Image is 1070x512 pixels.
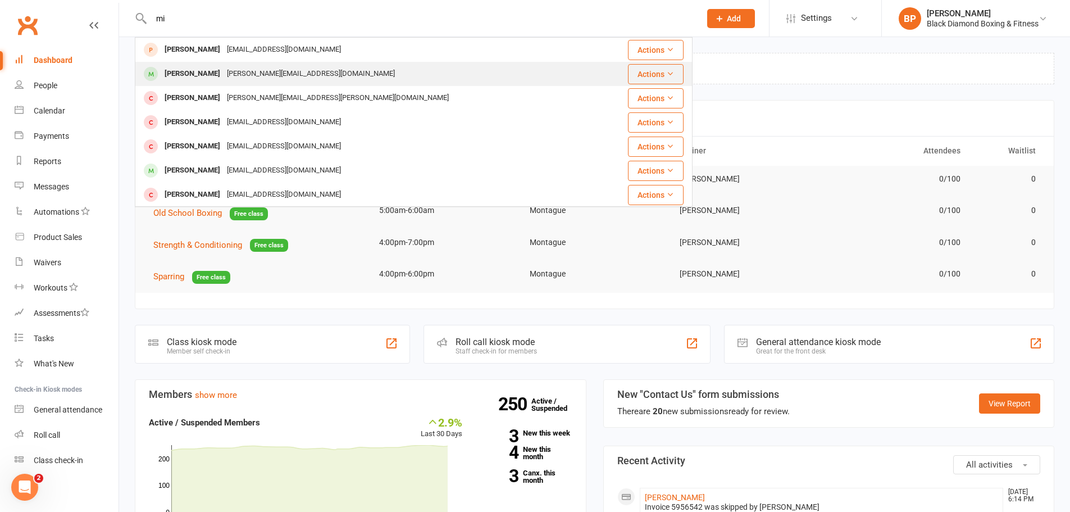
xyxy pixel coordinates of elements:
[15,174,119,200] a: Messages
[456,347,537,355] div: Staff check-in for members
[369,197,520,224] td: 5:00am-6:00am
[34,233,82,242] div: Product Sales
[456,337,537,347] div: Roll call kiosk mode
[756,337,881,347] div: General attendance kiosk mode
[15,98,119,124] a: Calendar
[15,351,119,377] a: What's New
[15,397,119,423] a: General attendance kiosk mode
[161,138,224,155] div: [PERSON_NAME]
[148,11,693,26] input: Search...
[971,137,1046,165] th: Waitlist
[670,137,820,165] th: Trainer
[520,229,670,256] td: Montague
[192,271,230,284] span: Free class
[421,416,462,428] div: 2.9%
[927,8,1039,19] div: [PERSON_NAME]
[927,19,1039,29] div: Black Diamond Boxing & Fitness
[645,493,705,502] a: [PERSON_NAME]
[628,185,684,205] button: Actions
[15,73,119,98] a: People
[820,166,971,192] td: 0/100
[670,197,820,224] td: [PERSON_NAME]
[421,416,462,440] div: Last 30 Days
[15,225,119,250] a: Product Sales
[149,389,572,400] h3: Members
[15,275,119,301] a: Workouts
[369,261,520,287] td: 4:00pm-6:00pm
[820,137,971,165] th: Attendees
[153,206,268,220] button: Old School BoxingFree class
[153,270,230,284] button: SparringFree class
[34,474,43,483] span: 2
[34,431,60,439] div: Roll call
[224,42,344,58] div: [EMAIL_ADDRESS][DOMAIN_NAME]
[1003,488,1040,503] time: [DATE] 6:14 PM
[167,337,236,347] div: Class kiosk mode
[161,114,224,130] div: [PERSON_NAME]
[628,40,684,60] button: Actions
[628,88,684,108] button: Actions
[15,200,119,225] a: Automations
[15,448,119,473] a: Class kiosk mode
[670,166,820,192] td: [PERSON_NAME]
[34,334,54,343] div: Tasks
[820,261,971,287] td: 0/100
[224,66,398,82] div: [PERSON_NAME][EMAIL_ADDRESS][DOMAIN_NAME]
[953,455,1040,474] button: All activities
[479,469,572,484] a: 3Canx. this month
[34,182,69,191] div: Messages
[15,250,119,275] a: Waivers
[628,112,684,133] button: Actions
[971,197,1046,224] td: 0
[11,474,38,501] iframe: Intercom live chat
[167,347,236,355] div: Member self check-in
[250,239,288,252] span: Free class
[653,406,663,416] strong: 20
[195,390,237,400] a: show more
[15,423,119,448] a: Roll call
[899,7,921,30] div: BP
[153,240,242,250] span: Strength & Conditioning
[161,42,224,58] div: [PERSON_NAME]
[520,197,670,224] td: Montague
[34,106,65,115] div: Calendar
[15,124,119,149] a: Payments
[13,11,42,39] a: Clubworx
[479,446,572,460] a: 4New this month
[979,393,1040,414] a: View Report
[971,229,1046,256] td: 0
[707,9,755,28] button: Add
[670,261,820,287] td: [PERSON_NAME]
[617,405,790,418] div: There are new submissions ready for review.
[479,444,518,461] strong: 4
[617,455,1041,466] h3: Recent Activity
[15,149,119,174] a: Reports
[224,114,344,130] div: [EMAIL_ADDRESS][DOMAIN_NAME]
[34,258,61,267] div: Waivers
[153,271,184,282] span: Sparring
[34,456,83,465] div: Class check-in
[670,229,820,256] td: [PERSON_NAME]
[498,396,531,413] strong: 250
[161,162,224,179] div: [PERSON_NAME]
[230,207,268,220] span: Free class
[628,64,684,84] button: Actions
[149,418,260,428] strong: Active / Suspended Members
[161,90,224,106] div: [PERSON_NAME]
[971,166,1046,192] td: 0
[161,187,224,203] div: [PERSON_NAME]
[369,229,520,256] td: 4:00pm-7:00pm
[756,347,881,355] div: Great for the front desk
[617,389,790,400] h3: New "Contact Us" form submissions
[34,132,69,141] div: Payments
[224,90,452,106] div: [PERSON_NAME][EMAIL_ADDRESS][PERSON_NAME][DOMAIN_NAME]
[479,429,572,437] a: 3New this week
[820,229,971,256] td: 0/100
[820,197,971,224] td: 0/100
[479,468,518,484] strong: 3
[15,48,119,73] a: Dashboard
[161,66,224,82] div: [PERSON_NAME]
[801,6,832,31] span: Settings
[34,309,89,318] div: Assessments
[34,207,79,216] div: Automations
